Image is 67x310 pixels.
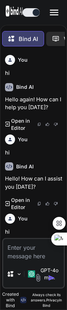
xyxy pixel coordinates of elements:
[16,163,34,170] h6: Bind AI
[46,298,59,302] span: Privacy
[28,270,35,278] img: GPT-4o mini
[16,271,22,277] img: Pick Models
[11,117,37,132] p: Open in Editor
[54,122,58,126] img: dislike
[46,202,49,205] img: like
[5,175,64,191] p: Hello! How can I assist you [DATE]?
[2,291,19,309] p: Created with Bind
[18,56,28,63] h6: You
[18,136,28,143] h6: You
[6,6,23,16] img: Bind AI
[37,202,41,205] img: copy
[11,197,37,211] p: Open in Editor
[38,267,61,281] p: GPT-4o min..
[20,297,27,303] img: bind-logo
[19,35,38,43] p: Bind AI
[5,149,64,157] p: hi
[5,96,64,112] p: Hello again! How can I help you [DATE]?
[34,274,42,282] img: attachment
[5,228,64,236] p: hi
[46,122,49,126] img: like
[5,69,64,77] p: hi
[28,292,65,308] p: Always check its answers. in Bind
[16,83,34,91] h6: Bind AI
[18,215,28,222] h6: You
[48,274,55,281] img: icon
[37,122,41,126] img: copy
